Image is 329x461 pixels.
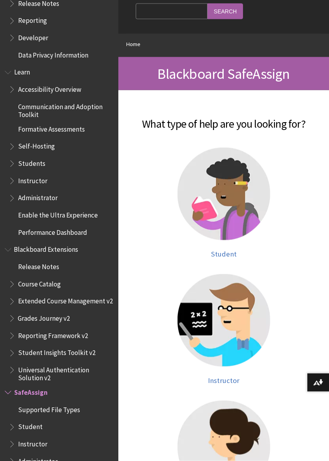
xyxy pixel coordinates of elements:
[18,438,47,448] span: Instructor
[18,83,81,94] span: Accessibility Overview
[18,209,97,219] span: Enable the Ultra Experience
[134,148,313,258] a: Student help Student
[18,49,88,59] span: Data Privacy Information
[18,100,113,119] span: Communication and Adoption Toolkit
[134,106,313,132] h2: What type of help are you looking for?
[18,403,80,414] span: Supported File Types
[14,244,78,254] span: Blackboard Extensions
[18,260,59,271] span: Release Notes
[18,226,87,237] span: Performance Dashboard
[18,157,45,168] span: Students
[5,66,114,240] nav: Book outline for Blackboard Learn Help
[18,421,42,431] span: Student
[5,244,114,383] nav: Book outline for Blackboard Extensions
[14,386,47,397] span: SafeAssign
[178,148,270,240] img: Student help
[157,65,290,83] span: Blackboard SafeAssign
[18,278,60,288] span: Course Catalog
[18,312,70,323] span: Grades Journey v2
[208,376,239,385] span: Instructor
[18,123,84,134] span: Formative Assessments
[211,249,237,258] span: Student
[126,39,140,49] a: Home
[18,295,112,306] span: Extended Course Management v2
[18,140,54,151] span: Self-Hosting
[18,347,95,357] span: Student Insights Toolkit v2
[18,32,48,42] span: Developer
[18,364,113,382] span: Universal Authentication Solution v2
[14,66,30,77] span: Learn
[178,274,270,367] img: Instructor help
[134,274,313,385] a: Instructor help Instructor
[18,329,88,340] span: Reporting Framework v2
[18,175,47,185] span: Instructor
[18,15,47,25] span: Reporting
[207,4,243,19] input: Search
[18,192,57,203] span: Administrator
